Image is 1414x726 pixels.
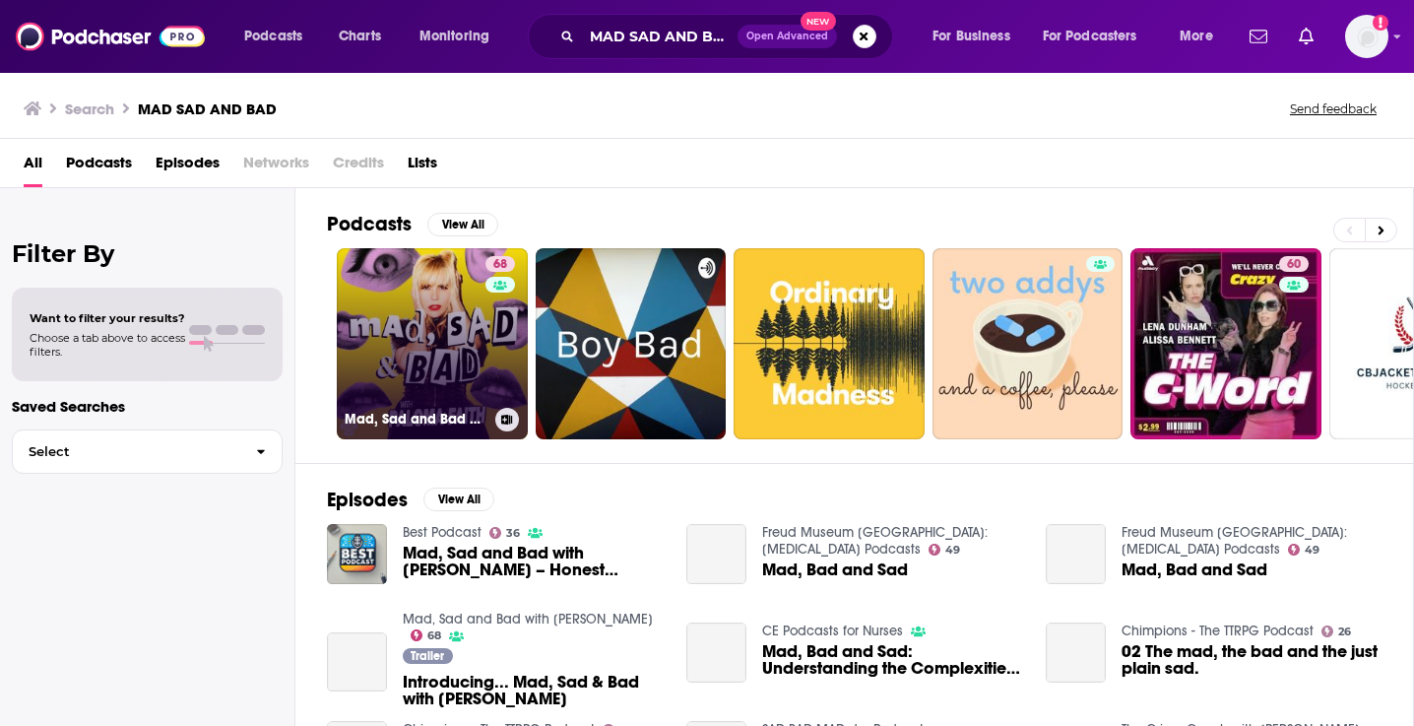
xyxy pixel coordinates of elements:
button: Show profile menu [1345,15,1388,58]
span: New [801,12,836,31]
a: Mad, Bad and Sad [686,524,746,584]
span: 68 [427,631,441,640]
a: 60 [1279,256,1309,272]
a: Episodes [156,147,220,187]
span: Podcasts [244,23,302,50]
span: Logged in as alignPR [1345,15,1388,58]
span: 36 [506,529,520,538]
span: Introducing... Mad, Sad & Bad with [PERSON_NAME] [403,674,663,707]
h3: MAD SAD AND BAD [138,99,277,118]
span: 26 [1338,627,1351,636]
a: 68 [411,629,442,641]
a: Mad, Sad and Bad with Paloma Faith [403,611,653,627]
a: 49 [1288,544,1320,556]
button: open menu [406,21,515,52]
a: Mad, Bad and Sad [1122,561,1267,578]
svg: Add a profile image [1373,15,1388,31]
a: Introducing... Mad, Sad & Bad with Paloma Faith [327,632,387,693]
a: 60 [1130,248,1321,439]
a: CE Podcasts for Nurses [762,623,903,639]
a: Freud Museum London: Psychoanalysis Podcasts [1122,524,1347,558]
span: Networks [243,147,309,187]
a: 02 The mad, the bad and the just plain sad. [1122,643,1382,677]
a: Best Podcast [403,524,482,541]
span: For Business [932,23,1010,50]
button: open menu [1166,21,1238,52]
a: Podcasts [66,147,132,187]
a: All [24,147,42,187]
a: Chimpions - The TTRPG Podcast [1122,623,1314,639]
a: Lists [408,147,437,187]
span: Select [13,445,240,458]
span: Mad, Sad and Bad with [PERSON_NAME] – Honest Conversations About Mental Health [403,545,663,578]
input: Search podcasts, credits, & more... [582,21,738,52]
span: 49 [1305,546,1319,555]
a: 49 [929,544,961,556]
a: Show notifications dropdown [1242,20,1275,53]
h2: Podcasts [327,212,412,236]
a: Freud Museum London: Psychoanalysis Podcasts [762,524,988,558]
h2: Filter By [12,239,283,268]
div: Search podcasts, credits, & more... [546,14,912,59]
span: More [1180,23,1213,50]
h2: Episodes [327,488,408,512]
a: 68Mad, Sad and Bad with [PERSON_NAME] [337,248,528,439]
button: open menu [1030,21,1166,52]
a: Introducing... Mad, Sad & Bad with Paloma Faith [403,674,663,707]
span: Credits [333,147,384,187]
a: EpisodesView All [327,488,494,512]
span: Trailer [411,650,444,662]
a: Mad, Bad and Sad [762,561,908,578]
span: Mad, Bad and Sad: Understanding the Complexities of [MEDICAL_DATA] - Episode 1 [762,643,1022,677]
span: 49 [945,546,960,555]
a: Mad, Bad and Sad: Understanding the Complexities of Personality Disorders - Episode 1 [762,643,1022,677]
h3: Search [65,99,114,118]
h3: Mad, Sad and Bad with [PERSON_NAME] [345,411,487,428]
a: 26 [1321,626,1352,637]
span: Choose a tab above to access filters. [30,331,185,359]
img: Mad, Sad and Bad with Paloma Faith – Honest Conversations About Mental Health [327,524,387,584]
a: Mad, Bad and Sad [1046,524,1106,584]
span: Open Advanced [746,32,828,41]
button: open menu [230,21,328,52]
button: View All [427,213,498,236]
button: Select [12,429,283,474]
span: 68 [493,255,507,275]
a: PodcastsView All [327,212,498,236]
img: User Profile [1345,15,1388,58]
a: Mad, Sad and Bad with Paloma Faith – Honest Conversations About Mental Health [403,545,663,578]
span: Charts [339,23,381,50]
a: 36 [489,527,521,539]
button: Send feedback [1284,100,1382,117]
a: 02 The mad, the bad and the just plain sad. [1046,623,1106,683]
a: Show notifications dropdown [1291,20,1321,53]
a: Charts [326,21,393,52]
img: Podchaser - Follow, Share and Rate Podcasts [16,18,205,55]
span: Want to filter your results? [30,311,185,325]
p: Saved Searches [12,397,283,416]
button: Open AdvancedNew [738,25,837,48]
a: Mad, Bad and Sad: Understanding the Complexities of Personality Disorders - Episode 1 [686,623,746,683]
span: Monitoring [419,23,489,50]
span: For Podcasters [1043,23,1137,50]
button: open menu [919,21,1035,52]
span: 60 [1287,255,1301,275]
button: View All [423,488,494,511]
a: 68 [485,256,515,272]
